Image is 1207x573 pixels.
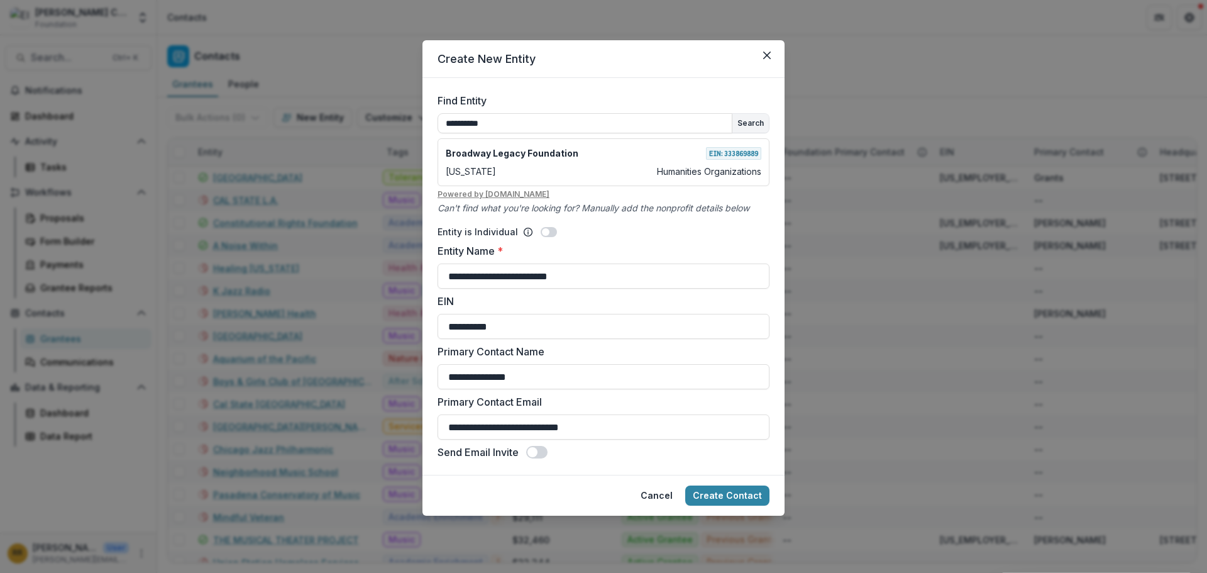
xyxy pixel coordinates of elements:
[438,445,519,460] label: Send Email Invite
[732,114,769,133] button: Search
[438,394,762,409] label: Primary Contact Email
[685,486,769,506] button: Create Contact
[633,486,680,506] button: Cancel
[422,40,785,78] header: Create New Entity
[446,147,578,160] p: Broadway Legacy Foundation
[757,45,777,65] button: Close
[438,203,749,213] i: Can't find what you're looking for? Manually add the nonprofit details below
[446,165,496,178] p: [US_STATE]
[706,147,761,160] span: EIN: 333869889
[438,138,769,186] div: Broadway Legacy FoundationEIN:333869889[US_STATE]Humanities Organizations
[657,165,761,178] p: Humanities Organizations
[438,189,769,200] u: Powered by
[438,225,518,238] p: Entity is Individual
[438,243,762,259] label: Entity Name
[485,189,549,199] a: [DOMAIN_NAME]
[438,344,762,359] label: Primary Contact Name
[438,93,762,108] label: Find Entity
[438,294,762,309] label: EIN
